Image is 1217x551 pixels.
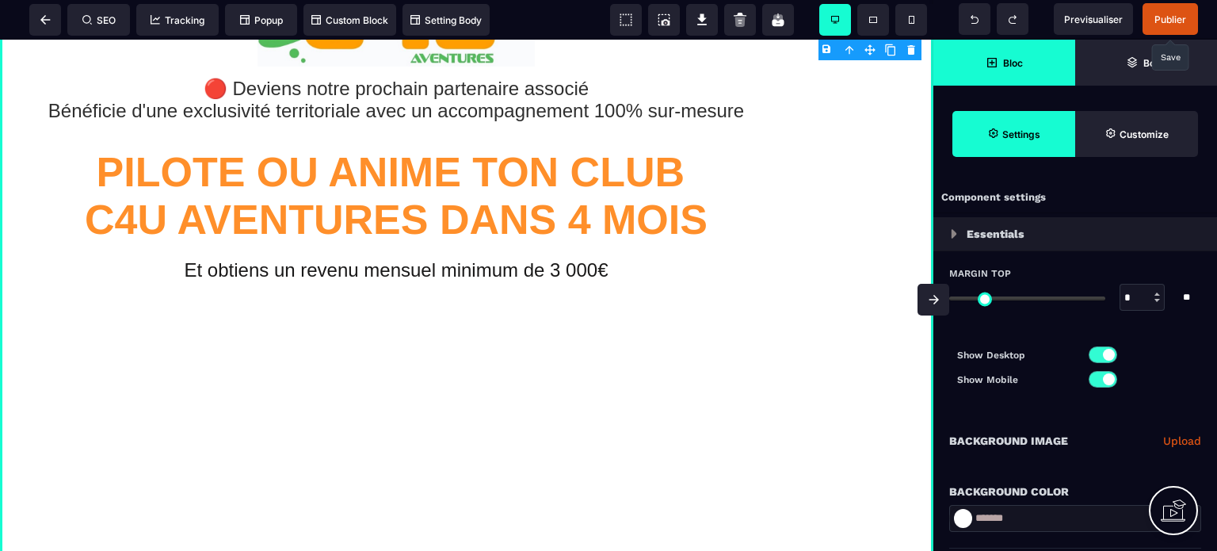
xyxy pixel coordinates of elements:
strong: Body [1143,57,1166,69]
span: View components [610,4,642,36]
span: Settings [952,111,1075,157]
p: Background Image [949,431,1068,450]
span: Margin Top [949,267,1011,280]
a: Upload [1163,431,1201,450]
span: Previsualiser [1064,13,1123,25]
div: Background Color [949,482,1201,501]
img: loading [951,229,957,239]
span: SEO [82,14,116,26]
span: Tracking [151,14,204,26]
p: Show Desktop [957,347,1075,363]
strong: Customize [1120,128,1169,140]
div: Component settings [933,182,1217,213]
span: Setting Body [410,14,482,26]
p: Essentials [967,224,1024,243]
strong: Settings [1002,128,1040,140]
span: Open Style Manager [1075,111,1198,157]
span: Custom Block [311,14,388,26]
span: Preview [1054,3,1133,35]
p: Show Mobile [957,372,1075,388]
span: Screenshot [648,4,680,36]
span: Popup [240,14,283,26]
strong: Bloc [1003,57,1023,69]
span: Open Layer Manager [1075,40,1217,86]
span: Open Blocks [933,40,1075,86]
h1: pILOTE ou anime ton club C4U aventures dans 4 mois [12,101,780,212]
span: Publier [1154,13,1186,25]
